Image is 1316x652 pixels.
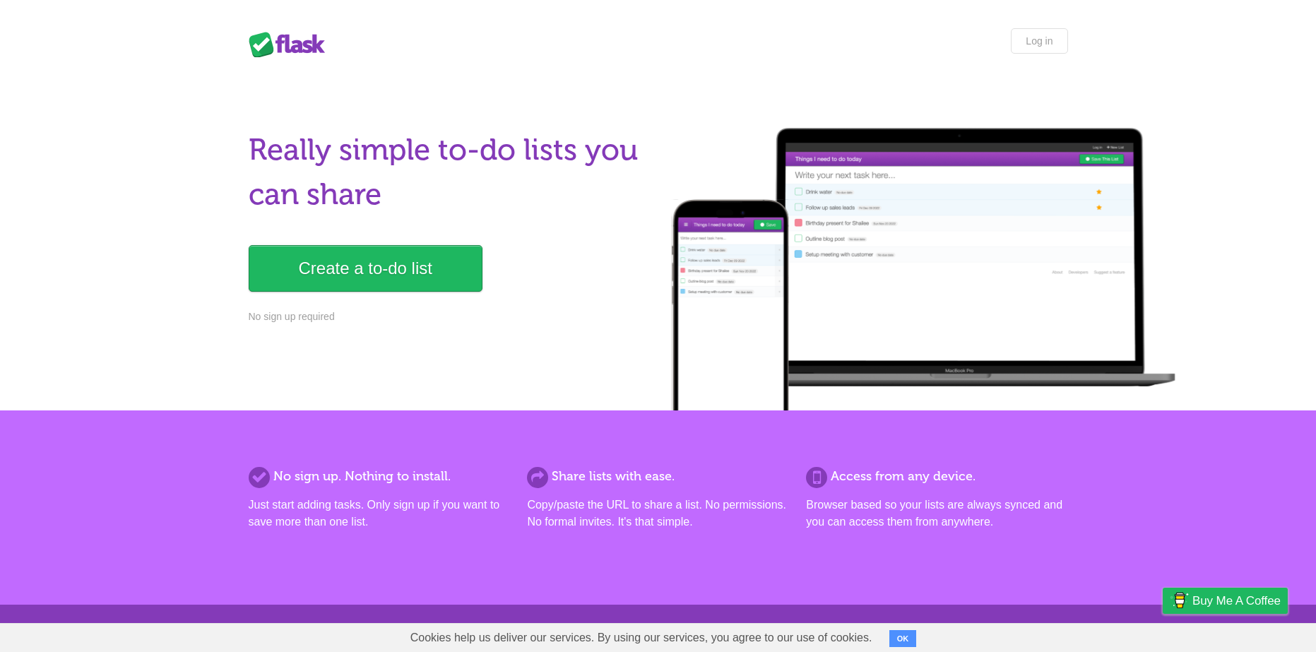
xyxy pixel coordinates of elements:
[806,497,1067,531] p: Browser based so your lists are always synced and you can access them from anywhere.
[527,467,788,486] h2: Share lists with ease.
[1163,588,1288,614] a: Buy me a coffee
[249,497,510,531] p: Just start adding tasks. Only sign up if you want to save more than one list.
[889,630,917,647] button: OK
[249,245,482,292] a: Create a to-do list
[396,624,887,652] span: Cookies help us deliver our services. By using our services, you agree to our use of cookies.
[1011,28,1067,54] a: Log in
[249,309,650,324] p: No sign up required
[249,128,650,217] h1: Really simple to-do lists you can share
[1192,588,1281,613] span: Buy me a coffee
[249,32,333,57] div: Flask Lists
[249,467,510,486] h2: No sign up. Nothing to install.
[527,497,788,531] p: Copy/paste the URL to share a list. No permissions. No formal invites. It's that simple.
[806,467,1067,486] h2: Access from any device.
[1170,588,1189,612] img: Buy me a coffee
